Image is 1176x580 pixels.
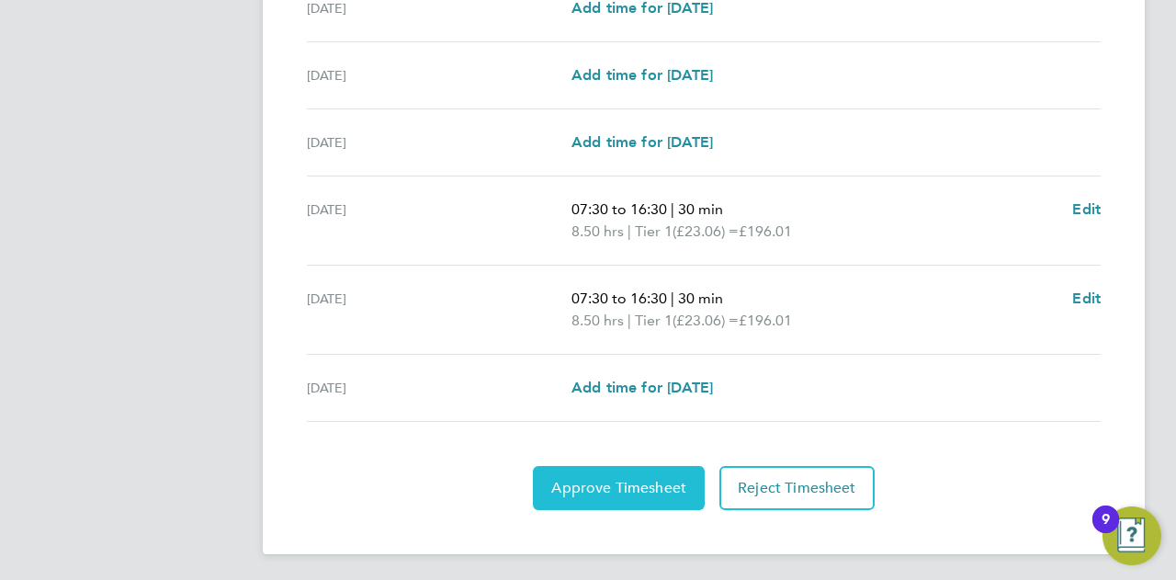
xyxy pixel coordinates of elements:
[671,290,674,307] span: |
[673,222,739,240] span: (£23.06) =
[307,199,571,243] div: [DATE]
[307,64,571,86] div: [DATE]
[1072,290,1101,307] span: Edit
[739,222,792,240] span: £196.01
[551,479,686,497] span: Approve Timesheet
[671,200,674,218] span: |
[628,222,631,240] span: |
[1072,199,1101,221] a: Edit
[678,290,723,307] span: 30 min
[571,64,713,86] a: Add time for [DATE]
[673,312,739,329] span: (£23.06) =
[719,466,875,510] button: Reject Timesheet
[1102,506,1161,565] button: Open Resource Center, 9 new notifications
[533,466,705,510] button: Approve Timesheet
[1072,200,1101,218] span: Edit
[571,222,624,240] span: 8.50 hrs
[1072,288,1101,310] a: Edit
[571,377,713,399] a: Add time for [DATE]
[635,310,673,332] span: Tier 1
[307,377,571,399] div: [DATE]
[571,66,713,84] span: Add time for [DATE]
[571,379,713,396] span: Add time for [DATE]
[571,312,624,329] span: 8.50 hrs
[571,200,667,218] span: 07:30 to 16:30
[1102,519,1110,543] div: 9
[628,312,631,329] span: |
[307,131,571,154] div: [DATE]
[307,288,571,332] div: [DATE]
[678,200,723,218] span: 30 min
[635,221,673,243] span: Tier 1
[739,312,792,329] span: £196.01
[571,131,713,154] a: Add time for [DATE]
[571,290,667,307] span: 07:30 to 16:30
[571,133,713,151] span: Add time for [DATE]
[738,479,856,497] span: Reject Timesheet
